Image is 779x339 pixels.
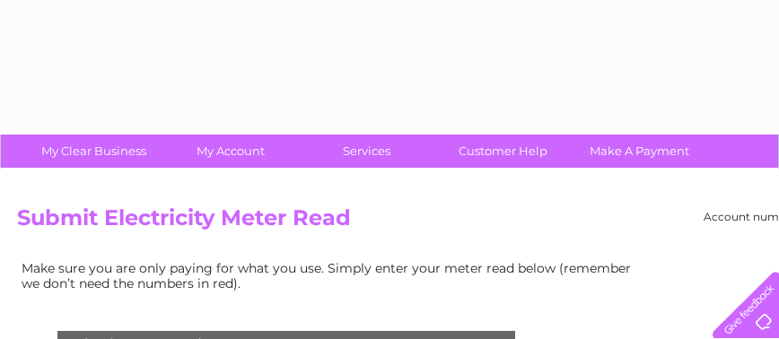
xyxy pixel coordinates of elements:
a: Customer Help [429,135,577,168]
td: Make sure you are only paying for what you use. Simply enter your meter read below (remember we d... [17,256,645,294]
a: My Account [156,135,304,168]
a: Make A Payment [565,135,713,168]
a: My Clear Business [20,135,168,168]
a: Services [293,135,441,168]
